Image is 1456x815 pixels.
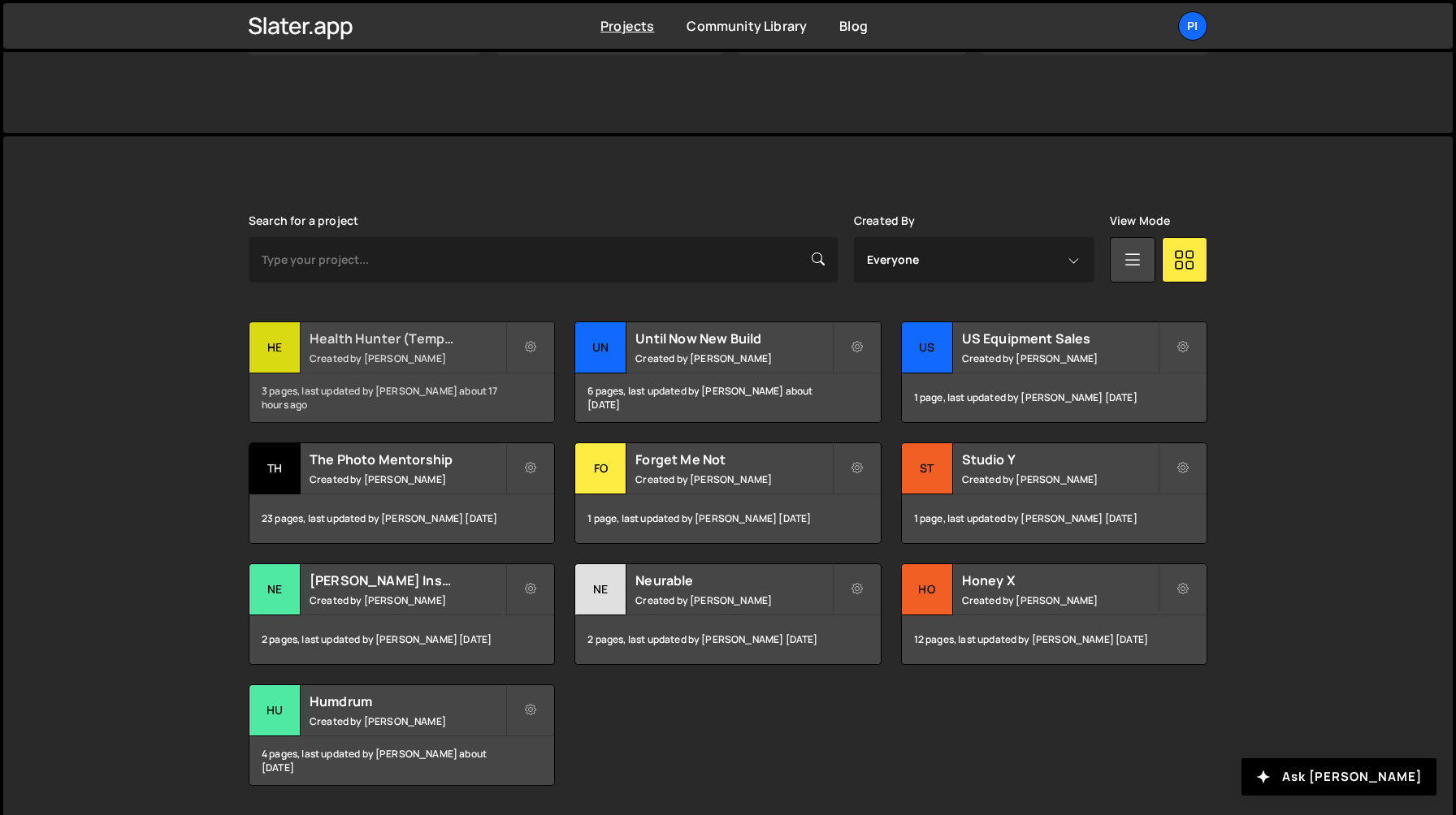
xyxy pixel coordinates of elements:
div: Ne [575,564,626,615]
small: Created by [PERSON_NAME] [635,472,831,486]
a: He Health Hunter (Temporary) Created by [PERSON_NAME] 3 pages, last updated by [PERSON_NAME] abou... [249,321,555,423]
label: Search for a project [249,214,358,227]
div: 2 pages, last updated by [PERSON_NAME] [DATE] [575,615,880,664]
a: Un Until Now New Build Created by [PERSON_NAME] 6 pages, last updated by [PERSON_NAME] about [DATE] [574,321,881,423]
a: St Studio Y Created by [PERSON_NAME] 1 page, last updated by [PERSON_NAME] [DATE] [901,442,1207,544]
a: Ne Neurable Created by [PERSON_NAME] 2 pages, last updated by [PERSON_NAME] [DATE] [574,563,881,665]
h2: Forget Me Not [635,451,831,468]
div: 1 page, last updated by [PERSON_NAME] [DATE] [902,494,1207,543]
div: He [249,322,301,373]
div: St [902,443,953,494]
div: Th [249,443,301,494]
div: Hu [249,685,301,736]
div: Fo [575,443,626,494]
a: Pi [1178,11,1207,41]
small: Created by [PERSON_NAME] [635,593,831,607]
small: Created by [PERSON_NAME] [310,472,505,486]
a: Fo Forget Me Not Created by [PERSON_NAME] 1 page, last updated by [PERSON_NAME] [DATE] [574,442,881,544]
h2: Studio Y [962,451,1158,468]
a: US US Equipment Sales Created by [PERSON_NAME] 1 page, last updated by [PERSON_NAME] [DATE] [901,321,1207,423]
h2: The Photo Mentorship [310,451,505,468]
div: Ne [249,564,301,615]
small: Created by [PERSON_NAME] [310,593,505,607]
a: Projects [600,17,654,35]
small: Created by [PERSON_NAME] [310,351,505,365]
small: Created by [PERSON_NAME] [635,351,831,365]
small: Created by [PERSON_NAME] [962,351,1158,365]
small: Created by [PERSON_NAME] [310,714,505,728]
div: 1 page, last updated by [PERSON_NAME] [DATE] [575,494,880,543]
h2: US Equipment Sales [962,330,1158,347]
div: 4 pages, last updated by [PERSON_NAME] about [DATE] [249,736,554,785]
div: Ho [902,564,953,615]
div: 2 pages, last updated by [PERSON_NAME] [DATE] [249,615,554,664]
div: Un [575,322,626,373]
input: Type your project... [249,237,838,282]
a: Blog [839,17,868,35]
a: Ho Honey X Created by [PERSON_NAME] 12 pages, last updated by [PERSON_NAME] [DATE] [901,563,1207,665]
div: US [902,322,953,373]
a: Ne [PERSON_NAME] Insulation Created by [PERSON_NAME] 2 pages, last updated by [PERSON_NAME] [DATE] [249,563,555,665]
div: 23 pages, last updated by [PERSON_NAME] [DATE] [249,494,554,543]
small: Created by [PERSON_NAME] [962,593,1158,607]
h2: Health Hunter (Temporary) [310,330,505,347]
div: 6 pages, last updated by [PERSON_NAME] about [DATE] [575,373,880,422]
h2: Humdrum [310,692,505,710]
h2: Neurable [635,571,831,589]
a: Community Library [687,17,807,35]
div: 12 pages, last updated by [PERSON_NAME] [DATE] [902,615,1207,664]
div: 1 page, last updated by [PERSON_NAME] [DATE] [902,373,1207,422]
label: View Mode [1110,214,1170,227]
a: Th The Photo Mentorship Created by [PERSON_NAME] 23 pages, last updated by [PERSON_NAME] [DATE] [249,442,555,544]
h2: [PERSON_NAME] Insulation [310,571,505,589]
a: Hu Humdrum Created by [PERSON_NAME] 4 pages, last updated by [PERSON_NAME] about [DATE] [249,684,555,786]
small: Created by [PERSON_NAME] [962,472,1158,486]
label: Created By [854,214,916,227]
h2: Until Now New Build [635,330,831,347]
h2: Honey X [962,571,1158,589]
div: 3 pages, last updated by [PERSON_NAME] about 17 hours ago [249,373,554,422]
button: Ask [PERSON_NAME] [1241,758,1436,796]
